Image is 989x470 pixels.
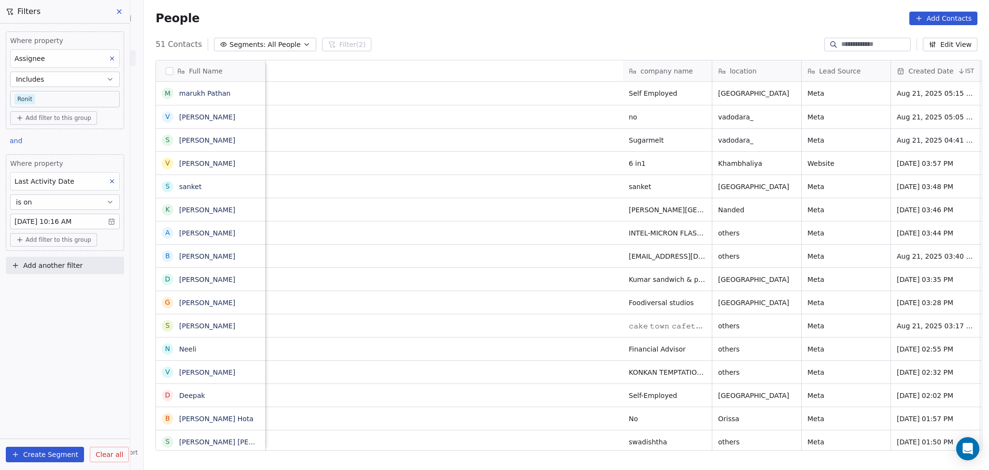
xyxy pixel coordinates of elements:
div: N [165,344,170,354]
a: [PERSON_NAME] [179,368,235,376]
span: [GEOGRAPHIC_DATA] [718,298,795,308]
span: Meta [807,135,885,145]
span: Meta [807,228,885,238]
span: Aug 21, 2025 03:40 PM [897,251,974,261]
span: vadodara_ [718,135,795,145]
span: [GEOGRAPHIC_DATA] [718,182,795,191]
a: Deepak [179,392,205,399]
span: [DATE] 03:35 PM [897,275,974,284]
span: All People [268,40,300,50]
div: K [166,205,170,215]
span: Meta [807,88,885,98]
span: Financial Advisor [629,344,706,354]
div: S [166,437,170,447]
span: Meta [807,391,885,400]
div: V [165,112,170,122]
span: Created Date [908,66,953,76]
span: Meta [807,344,885,354]
span: Meta [807,251,885,261]
span: Nanded [718,205,795,215]
a: [PERSON_NAME] [179,299,235,307]
div: V [165,158,170,168]
span: [EMAIL_ADDRESS][DOMAIN_NAME] [629,251,706,261]
span: Lead Source [819,66,861,76]
div: Lead Source [802,60,890,81]
span: Foodiversal studios [629,298,706,308]
span: Meta [807,112,885,122]
span: [DATE] 02:32 PM [897,367,974,377]
div: Created DateIST [891,60,980,81]
span: sanket [629,182,706,191]
a: [PERSON_NAME] [179,276,235,283]
button: Add Contacts [909,12,977,25]
div: s [166,321,170,331]
a: [PERSON_NAME] [179,229,235,237]
span: [DATE] 03:46 PM [897,205,974,215]
div: V [165,367,170,377]
div: company name [623,60,712,81]
span: Meta [807,182,885,191]
div: A [165,228,170,238]
span: IST [965,67,975,75]
span: others [718,228,795,238]
span: [DATE] 02:02 PM [897,391,974,400]
span: Self-Employed [629,391,706,400]
span: [DATE] 03:48 PM [897,182,974,191]
div: D [165,390,170,400]
span: Segments: [229,40,266,50]
span: [DATE] 03:57 PM [897,159,974,168]
a: [PERSON_NAME] [179,160,235,167]
span: Meta [807,321,885,331]
span: [DATE] 02:55 PM [897,344,974,354]
div: S [166,135,170,145]
span: [PERSON_NAME][GEOGRAPHIC_DATA] [629,205,706,215]
a: marukh Pathan [179,89,230,97]
a: [PERSON_NAME] [179,113,235,121]
a: sanket [179,183,201,191]
span: INTEL-MICRON FLASH LLP,[GEOGRAPHIC_DATA] [629,228,706,238]
button: Filter(2) [322,38,372,51]
div: s [166,181,170,191]
span: People [155,11,199,26]
span: [DATE] 03:44 PM [897,228,974,238]
span: company name [640,66,693,76]
a: Neeli [179,345,196,353]
div: B [165,413,170,424]
span: Aug 21, 2025 05:05 PM [897,112,974,122]
span: Aug 21, 2025 03:17 PM [897,321,974,331]
span: 𝚌𝚊𝚔𝚎 𝚝𝚘𝚠𝚗 𝚌𝚊𝚏𝚎𝚝𝚎𝚛𝚒𝚊 [629,321,706,331]
span: [GEOGRAPHIC_DATA] [718,88,795,98]
span: Orissa [718,414,795,424]
a: [PERSON_NAME] [179,136,235,144]
span: Full Name [189,66,223,76]
span: no [629,112,706,122]
span: KONKAN TEMPTATION'S [629,367,706,377]
div: grid [156,82,266,451]
span: [DATE] 01:57 PM [897,414,974,424]
span: Meta [807,367,885,377]
div: location [712,60,801,81]
span: [DATE] 03:28 PM [897,298,974,308]
a: [PERSON_NAME] [PERSON_NAME] [179,438,294,446]
span: 51 Contacts [155,39,202,50]
span: No [629,414,706,424]
span: Kumar sandwich & pizza [629,275,706,284]
span: Meta [807,414,885,424]
span: location [730,66,757,76]
span: Self Employed [629,88,706,98]
span: vadodara_ [718,112,795,122]
div: Full Name [156,60,265,81]
span: [GEOGRAPHIC_DATA] [718,391,795,400]
div: G [165,297,170,308]
span: Meta [807,298,885,308]
span: swadishtha [629,437,706,447]
span: Meta [807,205,885,215]
span: Website [807,159,885,168]
a: [PERSON_NAME] [179,206,235,214]
span: Meta [807,275,885,284]
button: Edit View [923,38,977,51]
a: [PERSON_NAME] [179,322,235,330]
span: others [718,344,795,354]
span: [GEOGRAPHIC_DATA] [718,275,795,284]
span: others [718,367,795,377]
